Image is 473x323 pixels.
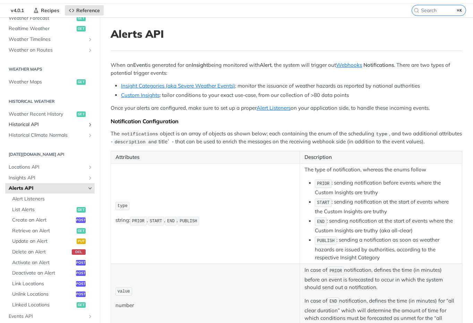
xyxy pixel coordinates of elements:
[9,279,95,289] a: Link Locationspost
[414,8,419,13] svg: Search
[5,13,95,24] a: Weather Forecastget
[118,204,128,208] span: type
[87,47,93,53] button: Show subpages for Weather on Routes
[5,34,95,45] a: Weather TimelinesShow subpages for Weather Timelines
[12,196,93,203] span: Alert Listeners
[317,200,329,205] span: START
[121,82,235,89] a: Insight Categories (aka Severe Weather Events)
[9,313,86,320] span: Events API
[329,299,337,304] span: END
[317,181,329,186] span: PRIOR
[329,269,342,273] span: PRIOR
[180,219,197,224] span: PUBLISH
[260,62,272,68] strong: Alert
[12,280,74,287] span: Link Locations
[315,198,457,215] li: : sending notification at the start of events where the Custom Insights are truthy
[9,111,75,118] span: Weather Recent History
[133,62,147,68] strong: Event
[87,37,93,42] button: Show subpages for Weather Timelines
[9,258,95,268] a: Activate an Alertpost
[87,186,93,191] button: Hide subpages for Alerts API
[65,5,104,16] a: Reference
[12,270,74,277] span: Deactivate an Alert
[9,164,86,171] span: Locations API
[111,28,462,40] h1: Alerts API
[87,122,93,127] button: Show subpages for Historical API
[336,62,362,68] a: Webhooks
[77,26,86,32] span: get
[76,217,86,223] span: post
[41,7,59,14] span: Recipes
[121,82,462,90] li: : monitor the issuance of weather hazards as reported by national authorities
[9,226,95,236] a: Retrieve an Alertget
[87,175,93,181] button: Show subpages for Insights API
[87,314,93,319] button: Show subpages for Events API
[5,109,95,119] a: Weather Recent Historyget
[12,259,74,266] span: Activate an Alert
[12,217,74,224] span: Create an Alert
[72,249,86,255] span: del
[304,166,457,174] p: The type of notification, whereas the enums follow
[77,228,86,234] span: get
[5,66,95,72] h2: Weather Maps
[87,133,93,138] button: Show subpages for Historical Climate Normals
[12,227,75,234] span: Retrieve an Alert
[9,132,86,139] span: Historical Climate Normals
[76,281,86,287] span: post
[76,260,86,266] span: post
[12,238,75,245] span: Update an Alert
[77,79,86,85] span: get
[149,219,162,224] span: START
[111,118,462,125] div: Notification Configuration
[77,302,86,308] span: get
[315,217,457,234] li: : sending notification at the start of events where the Custom Insights are truthy (aka all-clear)
[9,215,95,225] a: Create an Alertpost
[9,247,95,257] a: Delete an Alertdel
[76,291,86,297] span: post
[7,5,28,16] span: v4.0.1
[257,105,291,111] a: Alert Listeners
[132,219,145,224] span: PRIOR
[77,111,86,117] span: get
[12,249,70,255] span: Delete an Alert
[76,7,100,14] span: Reference
[9,289,95,299] a: Unlink Locationspost
[121,132,158,137] span: notifications
[5,98,95,105] h2: Historical Weather
[111,61,462,77] p: When an is generated for an being monitored with , the system will trigger out . There are two ty...
[9,236,95,246] a: Update an Alertput
[77,239,86,244] span: put
[317,219,325,224] span: END
[9,15,75,22] span: Weather Forecast
[121,91,462,99] li: : tailor conditions to your exact use-case, from our collection of >80 data points
[5,151,95,158] h2: [DATE][DOMAIN_NAME] API
[111,130,462,146] p: The object is an array of objects as shown below; each containing the enum of the scheduling , an...
[9,194,95,204] a: Alert Listeners
[363,62,394,68] strong: Notifications
[77,16,86,21] span: get
[304,266,457,291] p: In case of notification, defines the time (in minutes) before an event is forecasted to occur in ...
[192,62,208,68] strong: Insight
[115,216,295,226] p: string: , , ,
[114,140,157,145] span: description and
[304,153,457,161] p: Description
[9,79,75,86] span: Weather Maps
[121,92,160,98] a: Custom Insights
[115,153,295,161] p: Attributes
[167,219,175,224] span: END
[87,164,93,170] button: Show subpages for Locations API
[5,311,95,322] a: Events APIShow subpages for Events API
[9,121,86,128] span: Historical API
[317,239,334,243] span: PUBLISH
[5,130,95,141] a: Historical Climate NormalsShow subpages for Historical Climate Normals
[5,162,95,172] a: Locations APIShow subpages for Locations API
[376,132,387,137] span: type
[9,300,95,310] a: Linked Locationsget
[9,47,86,54] span: Weather on Routes
[315,179,457,196] li: : sending notification before events where the Custom Insights are truthy
[315,236,457,261] li: : sending a notification as soon as weather hazards are issued by authorities, according to the r...
[9,205,95,215] a: List Alertsget
[455,7,464,14] kbd: ⌘K
[111,104,462,112] p: Once your alerts are configured, make sure to set up a proper on your application side, to handle...
[77,207,86,213] span: get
